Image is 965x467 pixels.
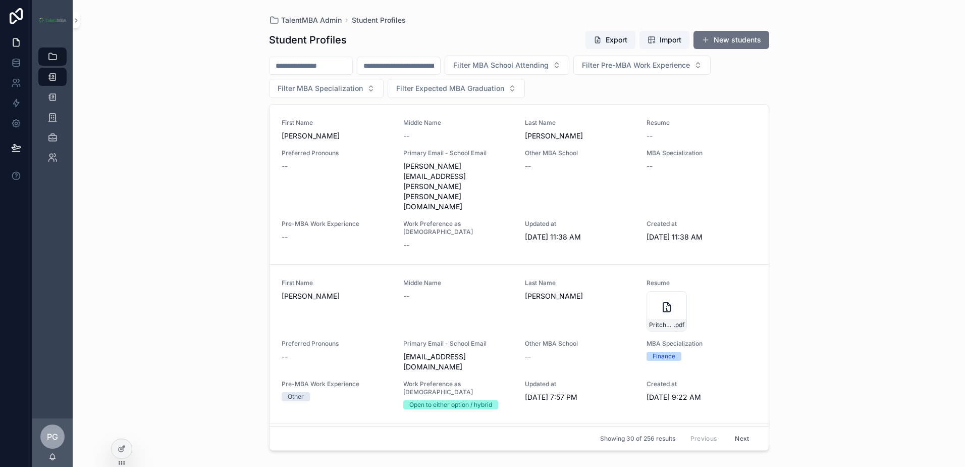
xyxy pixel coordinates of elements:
[582,60,690,70] span: Filter Pre-MBA Work Experience
[445,56,569,75] button: Select Button
[403,149,513,157] span: Primary Email - School Email
[403,291,409,301] span: --
[282,279,391,287] span: First Name
[282,119,391,127] span: First Name
[403,340,513,348] span: Primary Email - School Email
[270,265,769,424] a: First Name[PERSON_NAME]Middle Name--Last Name[PERSON_NAME]ResumePritchard_Thomas_Resume.pdfPrefer...
[453,60,549,70] span: Filter MBA School Attending
[639,31,689,49] button: Import
[32,40,73,180] div: scrollable content
[282,352,288,362] span: --
[403,380,513,396] span: Work Preference as [DEMOGRAPHIC_DATA]
[388,79,525,98] button: Select Button
[403,119,513,127] span: Middle Name
[409,400,492,409] div: Open to either option / hybrid
[647,131,653,141] span: --
[525,220,634,228] span: Updated at
[403,220,513,236] span: Work Preference as [DEMOGRAPHIC_DATA]
[674,321,684,329] span: .pdf
[403,161,513,212] span: [PERSON_NAME][EMAIL_ADDRESS][PERSON_NAME][PERSON_NAME][DOMAIN_NAME]
[269,79,384,98] button: Select Button
[660,35,681,45] span: Import
[525,392,634,402] span: [DATE] 7:57 PM
[282,380,391,388] span: Pre-MBA Work Experience
[38,18,67,23] img: App logo
[281,15,342,25] span: TalentMBA Admin
[525,232,634,242] span: [DATE] 11:38 AM
[282,340,391,348] span: Preferred Pronouns
[525,119,634,127] span: Last Name
[647,119,756,127] span: Resume
[573,56,711,75] button: Select Button
[525,149,634,157] span: Other MBA School
[647,149,756,157] span: MBA Specialization
[525,340,634,348] span: Other MBA School
[647,232,756,242] span: [DATE] 11:38 AM
[288,392,304,401] div: Other
[47,431,58,443] span: PG
[282,161,288,171] span: --
[585,31,635,49] button: Export
[403,279,513,287] span: Middle Name
[270,105,769,265] a: First Name[PERSON_NAME]Middle Name--Last Name[PERSON_NAME]Resume--Preferred Pronouns--Primary Ema...
[525,131,634,141] span: [PERSON_NAME]
[653,352,675,361] div: Finance
[403,131,409,141] span: --
[693,31,769,49] button: New students
[403,352,513,372] span: [EMAIL_ADDRESS][DOMAIN_NAME]
[525,352,531,362] span: --
[282,232,288,242] span: --
[525,380,634,388] span: Updated at
[396,83,504,94] span: Filter Expected MBA Graduation
[269,15,342,25] a: TalentMBA Admin
[525,161,531,171] span: --
[728,431,756,446] button: Next
[600,435,675,443] span: Showing 30 of 256 results
[647,161,653,171] span: --
[282,220,391,228] span: Pre-MBA Work Experience
[525,291,634,301] span: [PERSON_NAME]
[647,380,756,388] span: Created at
[647,340,756,348] span: MBA Specialization
[282,291,391,301] span: [PERSON_NAME]
[647,392,756,402] span: [DATE] 9:22 AM
[278,83,363,94] span: Filter MBA Specialization
[352,15,406,25] a: Student Profiles
[269,33,347,47] h1: Student Profiles
[403,240,409,250] span: --
[647,220,756,228] span: Created at
[282,131,391,141] span: [PERSON_NAME]
[647,279,756,287] span: Resume
[649,321,674,329] span: Pritchard_Thomas_Resume
[282,149,391,157] span: Preferred Pronouns
[525,279,634,287] span: Last Name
